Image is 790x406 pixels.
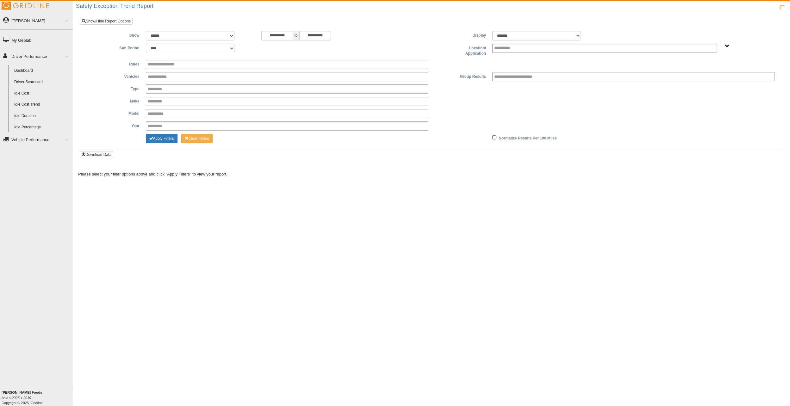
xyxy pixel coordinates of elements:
[85,84,143,92] label: Type
[85,44,143,51] label: Sub Period
[431,44,489,57] label: Location/ Application
[11,88,73,99] a: Idle Cost
[11,110,73,122] a: Idle Duration
[2,390,73,405] div: Copyright © 2025, Gridline
[431,31,489,39] label: Display
[80,151,113,158] button: Download Data
[293,31,299,40] span: to
[2,391,42,394] b: [PERSON_NAME] Foods
[80,18,133,25] a: Show/Hide Report Options
[85,97,143,104] label: Make
[2,2,49,10] img: Gridline
[85,109,143,117] label: Model
[11,122,73,133] a: Idle Percentage
[431,72,489,80] label: Group Results
[85,121,143,129] label: Year
[85,60,143,67] label: Rules
[76,3,790,9] h2: Safety Exception Trend Report
[11,65,73,77] a: Dashboard
[146,134,177,143] button: Change Filter Options
[11,77,73,88] a: Driver Scorecard
[499,134,557,141] label: Normalize Results Per 100 Miles
[2,396,31,400] i: beta v.2025.4.2019
[85,72,143,80] label: Vehicles
[181,134,213,143] button: Change Filter Options
[85,31,143,39] label: Show
[78,172,227,176] span: Please select your filter options above and click "Apply Filters" to view your report.
[11,99,73,110] a: Idle Cost Trend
